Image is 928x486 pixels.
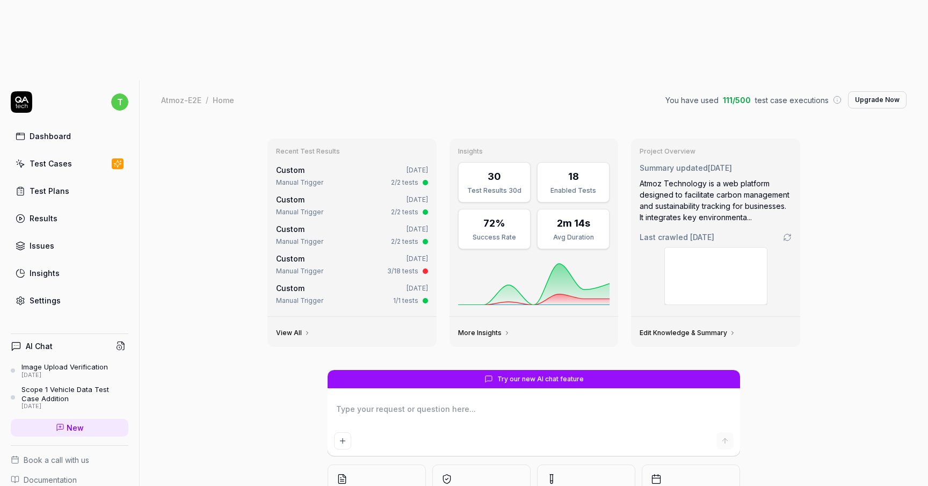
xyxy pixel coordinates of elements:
[276,147,428,156] h3: Recent Test Results
[690,233,714,242] time: [DATE]
[334,432,351,449] button: Add attachment
[276,296,323,306] div: Manual Trigger
[783,233,792,242] a: Go to crawling settings
[755,95,829,106] span: test case executions
[391,237,418,246] div: 2/2 tests
[407,255,428,263] time: [DATE]
[497,374,584,384] span: Try our new AI chat feature
[640,147,792,156] h3: Project Overview
[11,180,128,201] a: Test Plans
[111,91,128,113] button: t
[276,254,305,263] span: Custom
[276,178,323,187] div: Manual Trigger
[391,178,418,187] div: 2/2 tests
[11,153,128,174] a: Test Cases
[21,362,108,371] div: Image Upload Verification
[640,178,792,223] div: Atmoz Technology is a web platform designed to facilitate carbon management and sustainability tr...
[11,474,128,485] a: Documentation
[11,208,128,229] a: Results
[544,186,603,195] div: Enabled Tests
[24,474,77,485] span: Documentation
[407,195,428,204] time: [DATE]
[11,290,128,311] a: Settings
[213,95,234,105] div: Home
[276,224,305,234] span: Custom
[21,372,108,379] div: [DATE]
[274,251,430,278] a: Custom[DATE]Manual Trigger3/18 tests
[276,165,305,175] span: Custom
[407,166,428,174] time: [DATE]
[276,284,305,293] span: Custom
[557,216,590,230] div: 2m 14s
[161,95,201,105] div: Atmoz-E2E
[393,296,418,306] div: 1/1 tests
[11,454,128,466] a: Book a call with us
[11,126,128,147] a: Dashboard
[11,419,128,437] a: New
[274,162,430,190] a: Custom[DATE]Manual Trigger2/2 tests
[30,240,54,251] div: Issues
[723,95,751,106] span: 111 / 500
[276,329,310,337] a: View All
[458,147,610,156] h3: Insights
[30,213,57,224] div: Results
[488,169,501,184] div: 30
[30,130,71,142] div: Dashboard
[665,95,719,106] span: You have used
[11,385,128,410] a: Scope 1 Vehicle Data Test Case Addition[DATE]
[11,235,128,256] a: Issues
[274,192,430,219] a: Custom[DATE]Manual Trigger2/2 tests
[30,295,61,306] div: Settings
[848,91,907,108] button: Upgrade Now
[206,95,208,105] div: /
[11,362,128,379] a: Image Upload Verification[DATE]
[391,207,418,217] div: 2/2 tests
[640,231,714,243] span: Last crawled
[24,454,89,466] span: Book a call with us
[665,248,767,304] img: Screenshot
[111,93,128,111] span: t
[387,266,418,276] div: 3/18 tests
[21,385,128,403] div: Scope 1 Vehicle Data Test Case Addition
[30,158,72,169] div: Test Cases
[568,169,579,184] div: 18
[67,422,84,433] span: New
[276,195,305,204] span: Custom
[483,216,505,230] div: 72%
[544,233,603,242] div: Avg Duration
[640,329,736,337] a: Edit Knowledge & Summary
[708,163,732,172] time: [DATE]
[276,266,323,276] div: Manual Trigger
[465,186,524,195] div: Test Results 30d
[640,163,708,172] span: Summary updated
[30,267,60,279] div: Insights
[30,185,69,197] div: Test Plans
[276,237,323,246] div: Manual Trigger
[274,221,430,249] a: Custom[DATE]Manual Trigger2/2 tests
[274,280,430,308] a: Custom[DATE]Manual Trigger1/1 tests
[465,233,524,242] div: Success Rate
[26,340,53,352] h4: AI Chat
[407,284,428,292] time: [DATE]
[407,225,428,233] time: [DATE]
[458,329,510,337] a: More Insights
[21,403,128,410] div: [DATE]
[11,263,128,284] a: Insights
[276,207,323,217] div: Manual Trigger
